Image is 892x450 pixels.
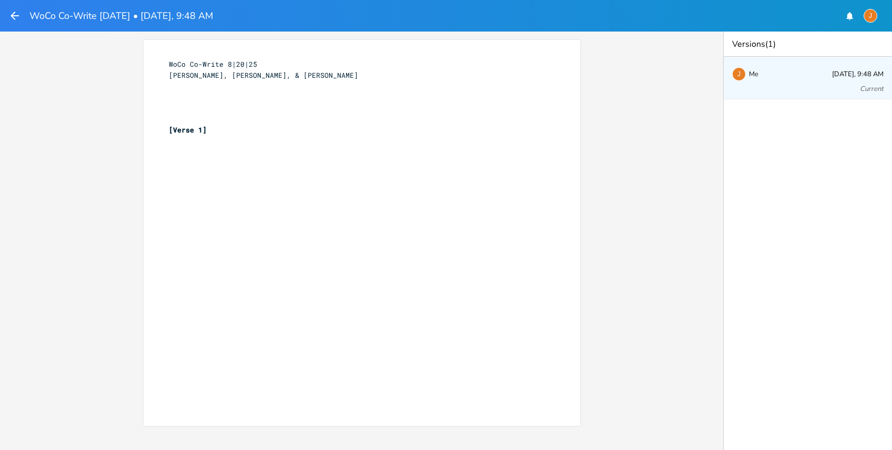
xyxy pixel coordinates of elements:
[860,86,884,93] div: Current
[724,32,892,57] div: Versions (1)
[749,70,758,78] span: Me
[169,70,358,80] span: [PERSON_NAME], [PERSON_NAME], & [PERSON_NAME]
[864,9,877,23] div: jbspears5698
[832,71,884,78] span: [DATE], 9:48 AM
[732,67,746,81] div: jbspears5698
[864,4,877,28] button: J
[169,59,257,69] span: WoCo Co-Write 8|20|25
[169,125,207,135] span: [Verse 1]
[29,11,213,21] h1: WoCo Co-Write [DATE] • [DATE], 9:48 AM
